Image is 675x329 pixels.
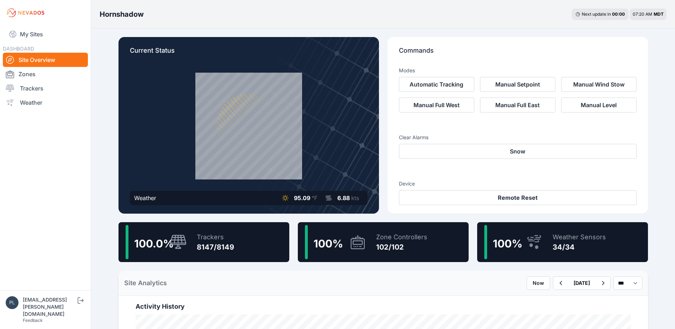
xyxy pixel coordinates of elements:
[23,296,76,318] div: [EMAIL_ADDRESS][PERSON_NAME][DOMAIN_NAME]
[399,190,637,205] button: Remote Reset
[130,46,368,61] p: Current Status
[399,46,637,61] p: Commands
[298,222,469,262] a: 100%Zone Controllers102/102
[553,232,606,242] div: Weather Sensors
[197,242,234,252] div: 8147/8149
[654,11,664,17] span: MDT
[312,194,317,202] span: °F
[399,180,637,187] h3: Device
[561,77,637,92] button: Manual Wind Stow
[582,11,611,17] span: Next update in
[134,194,156,202] div: Weather
[477,222,648,262] a: 100%Weather Sensors34/34
[3,67,88,81] a: Zones
[399,67,415,74] h3: Modes
[6,296,19,309] img: plsmith@sundt.com
[561,98,637,113] button: Manual Level
[376,232,427,242] div: Zone Controllers
[553,242,606,252] div: 34/34
[313,237,343,250] span: 100 %
[612,11,625,17] div: 00 : 00
[294,194,310,202] span: 95.09
[134,237,174,250] span: 100.0 %
[3,81,88,95] a: Trackers
[100,9,144,19] h3: Hornshadow
[568,277,596,289] button: [DATE]
[399,98,474,113] button: Manual Full West
[480,77,555,92] button: Manual Setpoint
[3,26,88,43] a: My Sites
[493,237,522,250] span: 100 %
[376,242,427,252] div: 102/102
[136,302,631,312] h2: Activity History
[124,278,167,288] h2: Site Analytics
[527,276,550,290] button: Now
[3,46,34,52] span: DASHBOARD
[399,77,474,92] button: Automatic Tracking
[3,95,88,110] a: Weather
[23,318,43,323] a: Feedback
[399,134,637,141] h3: Clear Alarms
[351,194,359,202] span: kts
[337,194,350,202] span: 6.88
[197,232,234,242] div: Trackers
[480,98,555,113] button: Manual Full East
[6,7,46,19] img: Nevados
[399,144,637,159] button: Snow
[100,5,144,23] nav: Breadcrumb
[3,53,88,67] a: Site Overview
[633,11,652,17] span: 07:20 AM
[118,222,289,262] a: 100.0%Trackers8147/8149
